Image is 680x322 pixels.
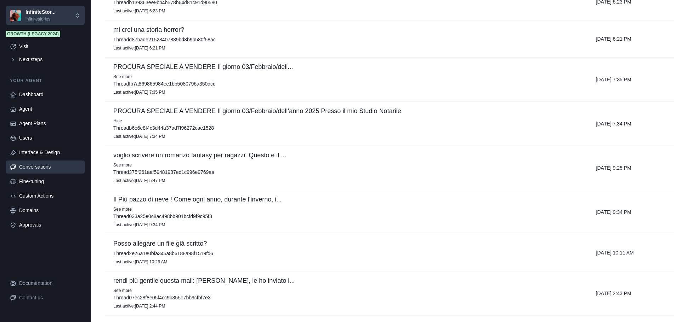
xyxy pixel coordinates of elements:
td: [DATE] 7:35 PM [587,58,674,102]
p: Last active : [DATE] 2:44 PM [113,303,579,310]
div: Documentation [19,280,81,287]
span: Growth (Legacy 2024) [6,31,60,37]
p: See more [113,162,579,169]
div: Next steps [19,56,81,63]
p: infinitestories [25,16,56,22]
div: Interface & Design [19,149,81,156]
td: [DATE] 9:34 PM [587,190,674,234]
p: Last active : [DATE] 7:34 PM [113,133,579,140]
img: Chakra UI [10,10,21,21]
p: Last active : [DATE] 7:35 PM [113,89,579,96]
p: Your agent [6,77,85,84]
p: Thread 07ec28f8e05f4cc9b355e7bb9cfbf7e3 [113,294,579,301]
a: Documentation [6,277,85,290]
td: [DATE] 2:43 PM [587,271,674,316]
p: Thread d87bade21528407889bd8b9b580f58ac [113,36,579,43]
p: Last active : [DATE] 6:21 PM [113,45,579,52]
p: Last active : [DATE] 5:47 PM [113,177,579,184]
div: Custom Actions [19,192,81,200]
div: Contact us [19,294,81,301]
td: [DATE] 10:11 AM [587,234,674,271]
div: Approvals [19,221,81,229]
td: [DATE] 9:25 PM [587,146,674,190]
td: [DATE] 7:34 PM [587,102,674,146]
div: Conversations [19,163,81,171]
p: PROCURA SPECIALE A VENDERE Il giorno 03/Febbraio/dell’anno 2025 Presso il mio Studio Notarile [113,107,579,115]
p: Thread 033a25e0c8ac498bb901bcfd9f9c95f3 [113,213,579,220]
div: Agent Plans [19,120,81,127]
p: Last active : [DATE] 6:23 PM [113,7,579,14]
p: Thread fb7a869865984ee1bb5080796a350dcd [113,80,579,87]
p: Last active : [DATE] 10:26 AM [113,258,579,265]
p: Thread 2e76a1e0bfa345a8b6188a98f1519fd6 [113,250,579,257]
p: See more [113,73,579,80]
p: rendi più gentile questa mail: [PERSON_NAME], le ho inviato i... [113,277,579,284]
p: Hide [113,117,579,124]
p: InfiniteStor... [25,8,56,16]
p: See more [113,287,579,294]
p: mi crei una storia horror? [113,26,579,33]
p: Il Più pazzo di neve ! Come ogni anno, durante l’inverno, i... [113,196,579,203]
p: Last active : [DATE] 9:34 PM [113,221,579,228]
div: Users [19,134,81,142]
p: voglio scrivere un romanzo fantasy per ragazzi. Questo è il ... [113,152,579,159]
p: Thread 375f261aaf59481987ed1c996e9769aa [113,169,579,176]
p: PROCURA SPECIALE A VENDERE Il giorno 03/Febbraio/dell... [113,63,579,70]
p: See more [113,206,579,213]
button: Chakra UIInfiniteStor...infinitestories [6,6,85,25]
div: Agent [19,105,81,113]
div: Fine-tuning [19,178,81,185]
p: Posso allegare un file già scritto? [113,240,579,247]
div: Domains [19,207,81,214]
div: Visit [19,43,81,50]
td: [DATE] 6:21 PM [587,21,674,58]
p: Thread b6e6e8f4c3d44a37ad7f96272cae1528 [113,124,579,131]
div: Dashboard [19,91,81,98]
